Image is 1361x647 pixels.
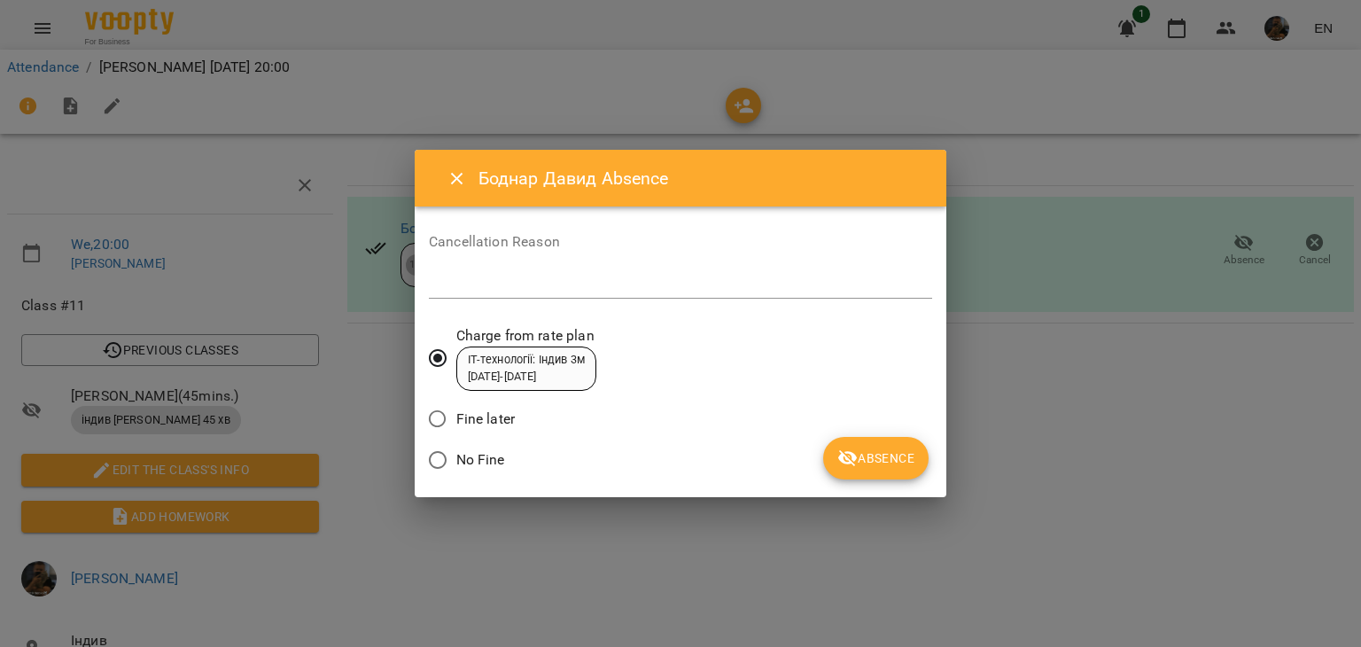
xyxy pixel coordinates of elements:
[837,448,914,469] span: Absence
[436,158,478,200] button: Close
[429,235,932,249] label: Cancellation Reason
[478,165,925,192] h6: Боднар Давид Absence
[456,449,505,471] span: No Fine
[456,409,515,430] span: Fine later
[823,437,929,479] button: Absence
[468,352,585,385] div: ІТ-технології: Індив 3м [DATE] - [DATE]
[456,325,596,347] span: Charge from rate plan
